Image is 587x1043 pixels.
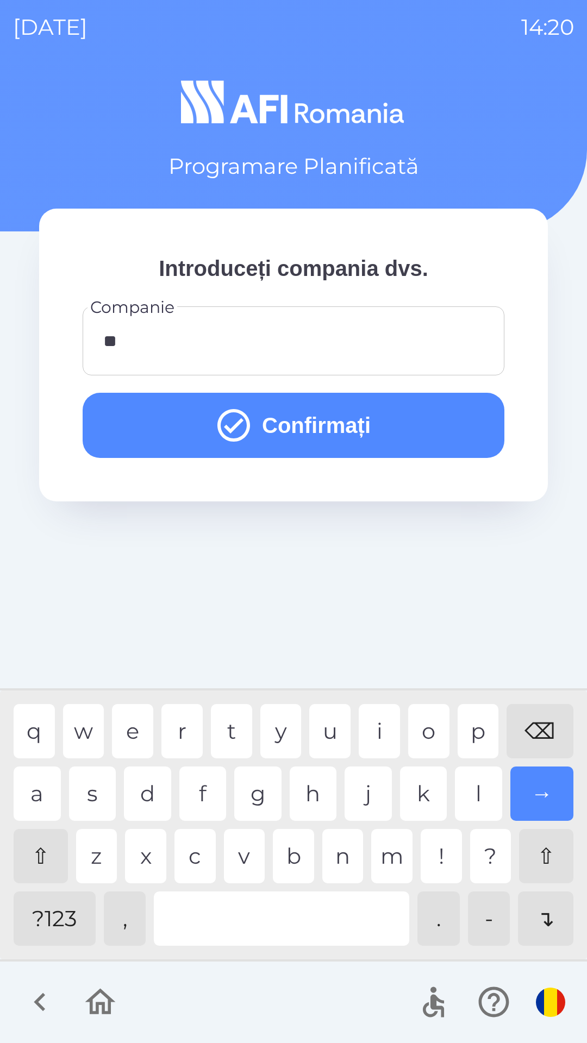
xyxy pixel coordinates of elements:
img: ro flag [536,988,565,1017]
p: [DATE] [13,11,88,43]
img: Logo [39,76,548,128]
p: Programare Planificată [168,150,419,183]
button: Confirmați [83,393,504,458]
label: Companie [90,296,174,319]
p: 14:20 [521,11,574,43]
p: Introduceți compania dvs. [83,252,504,285]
